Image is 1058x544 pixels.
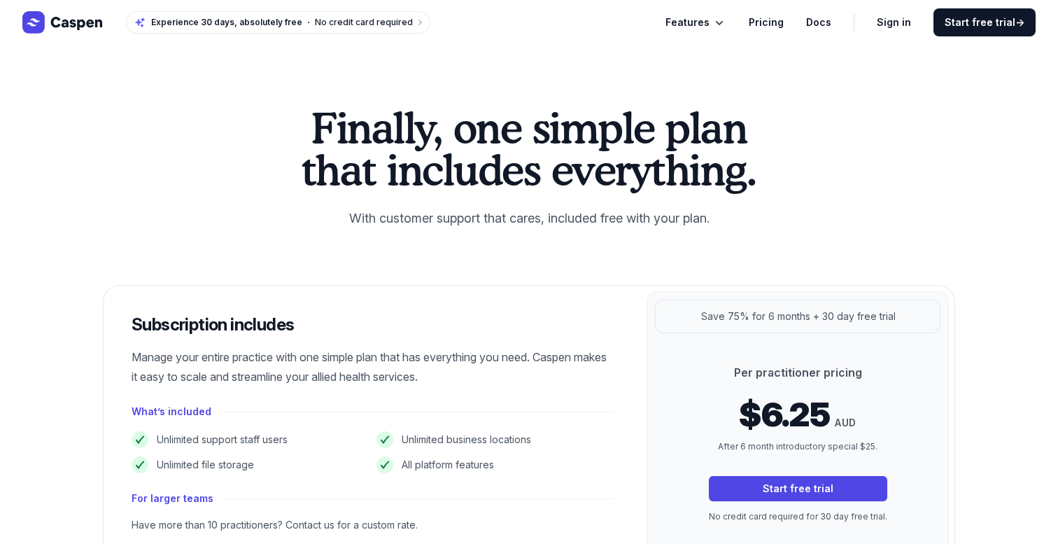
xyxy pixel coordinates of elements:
p: Manage your entire practice with one simple plan that has everything you need. Caspen makes it ea... [132,347,613,386]
div: Have more than 10 practitioners? Contact us for a custom rate. [132,518,613,532]
li: Unlimited business locations [376,431,613,448]
h4: What’s included [132,403,211,420]
h4: For larger teams [132,490,213,507]
p: Save 75% for 6 months + 30 day free trial [701,308,896,325]
li: Unlimited support staff users [132,431,368,448]
h3: Subscription includes [132,314,613,336]
a: Sign in [877,14,911,31]
p: No credit card required for 30 day free trial. [709,510,887,524]
span: No credit card required [315,17,413,27]
h2: Finally, one simple plan that includes everything. [294,106,764,190]
button: Features [665,14,726,31]
span: → [1015,16,1024,28]
span: $6.25 [739,398,829,431]
a: Start free trial [933,8,1036,36]
p: With customer support that cares, included free with your plan. [294,207,764,230]
li: Unlimited file storage [132,456,368,473]
a: Start free trial [709,476,887,501]
span: Start free trial [945,15,1024,29]
p: After 6 month introductory special $25. [709,440,887,454]
a: Pricing [749,14,784,31]
span: Experience 30 days, absolutely free [151,17,302,28]
p: Per practitioner pricing [709,364,887,381]
span: AUD [835,414,856,431]
span: Features [665,14,710,31]
a: Experience 30 days, absolutely freeNo credit card required [126,11,430,34]
li: All platform features [376,456,613,473]
a: Docs [806,14,831,31]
